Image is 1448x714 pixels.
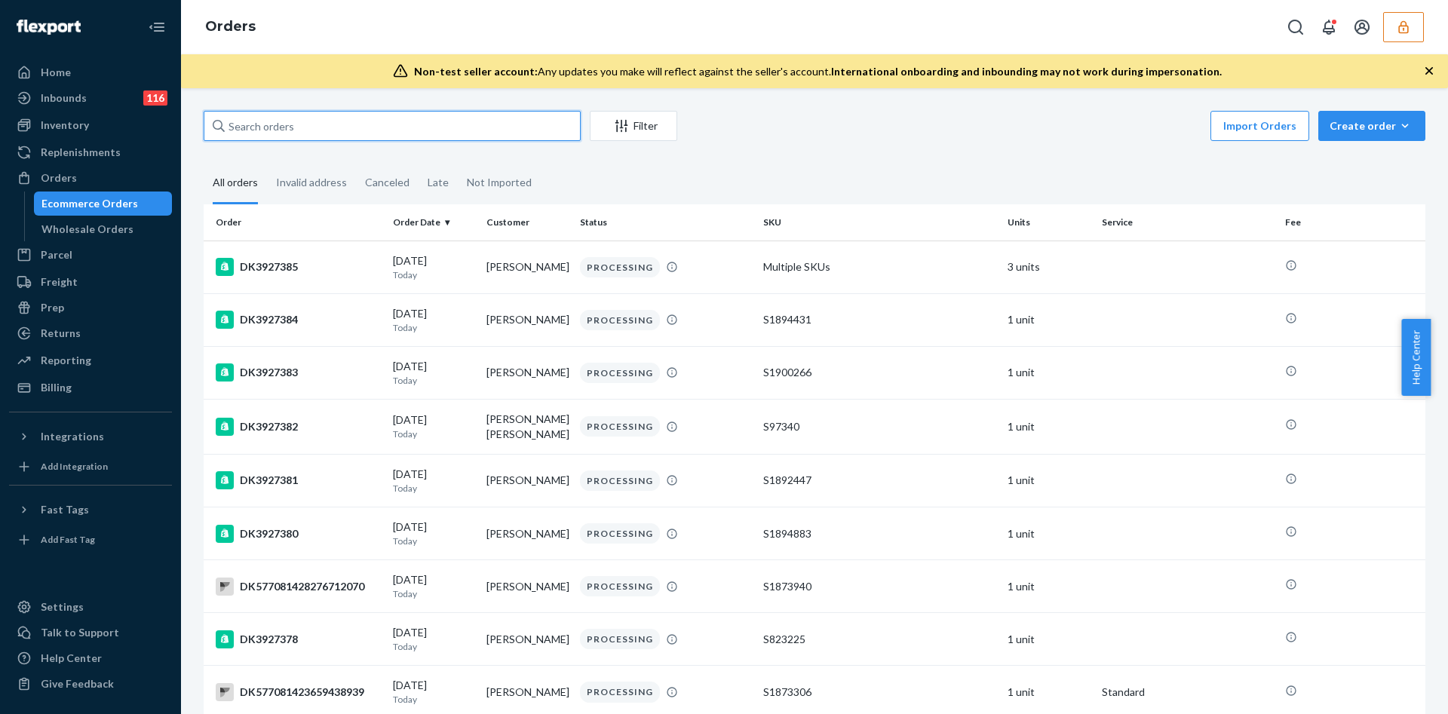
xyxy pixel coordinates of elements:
div: PROCESSING [580,416,660,437]
button: Talk to Support [9,621,172,645]
div: PROCESSING [580,576,660,596]
button: Filter [590,111,677,141]
p: Today [393,268,474,281]
td: 1 unit [1002,293,1095,346]
a: Add Integration [9,455,172,479]
th: Order [204,204,387,241]
button: Give Feedback [9,672,172,696]
div: Create order [1330,118,1414,133]
button: Help Center [1401,319,1431,396]
div: Late [428,163,449,202]
a: Orders [205,18,256,35]
th: Order Date [387,204,480,241]
div: Give Feedback [41,676,114,691]
div: Invalid address [276,163,347,202]
div: Add Fast Tag [41,533,95,546]
td: [PERSON_NAME] [PERSON_NAME] [480,399,574,454]
td: [PERSON_NAME] [480,560,574,613]
a: Help Center [9,646,172,670]
th: Fee [1279,204,1425,241]
td: [PERSON_NAME] [480,454,574,507]
div: S823225 [763,632,995,647]
p: Today [393,374,474,387]
button: Open Search Box [1281,12,1311,42]
span: Non-test seller account: [414,65,538,78]
div: Help Center [41,651,102,666]
img: Flexport logo [17,20,81,35]
div: PROCESSING [580,310,660,330]
button: Open notifications [1314,12,1344,42]
a: Returns [9,321,172,345]
td: [PERSON_NAME] [480,613,574,666]
a: Reporting [9,348,172,372]
a: Orders [9,166,172,190]
div: 116 [143,90,167,106]
p: Today [393,482,474,495]
div: Not Imported [467,163,532,202]
div: Ecommerce Orders [41,196,138,211]
td: 1 unit [1002,560,1095,613]
div: S1892447 [763,473,995,488]
div: S1873306 [763,685,995,700]
td: [PERSON_NAME] [480,293,574,346]
th: Units [1002,204,1095,241]
div: Filter [591,118,676,133]
input: Search orders [204,111,581,141]
th: Service [1096,204,1279,241]
div: Talk to Support [41,625,119,640]
td: 1 unit [1002,454,1095,507]
div: [DATE] [393,253,474,281]
td: 1 unit [1002,613,1095,666]
a: Inventory [9,113,172,137]
div: Settings [41,599,84,614]
div: [DATE] [393,306,474,334]
a: Freight [9,270,172,294]
a: Prep [9,296,172,320]
div: Customer [486,216,568,228]
div: Fast Tags [41,502,89,517]
button: Import Orders [1210,111,1309,141]
div: DK3927380 [216,525,381,543]
th: Status [574,204,757,241]
div: PROCESSING [580,629,660,649]
p: Today [393,427,474,440]
div: Returns [41,326,81,341]
div: DK3927378 [216,630,381,648]
ol: breadcrumbs [193,5,268,49]
div: S97340 [763,419,995,434]
button: Close Navigation [142,12,172,42]
div: Billing [41,380,72,395]
div: Inventory [41,118,89,133]
td: 3 units [1002,241,1095,293]
td: [PERSON_NAME] [480,241,574,293]
div: Home [41,65,71,80]
p: Today [393,640,474,653]
div: Any updates you make will reflect against the seller's account. [414,64,1222,79]
td: 1 unit [1002,507,1095,560]
div: Add Integration [41,460,108,473]
a: Parcel [9,243,172,267]
div: DK3927381 [216,471,381,489]
button: Create order [1318,111,1425,141]
div: DK3927383 [216,363,381,382]
div: [DATE] [393,625,474,653]
button: Open account menu [1347,12,1377,42]
div: DK3927382 [216,418,381,436]
td: Multiple SKUs [757,241,1002,293]
div: Replenishments [41,145,121,160]
div: [DATE] [393,412,474,440]
div: [DATE] [393,359,474,387]
button: Fast Tags [9,498,172,522]
a: Ecommerce Orders [34,192,173,216]
div: DK3927385 [216,258,381,276]
div: Canceled [365,163,410,202]
div: Wholesale Orders [41,222,133,237]
div: DK577081428276712070 [216,578,381,596]
div: DK577081423659438939 [216,683,381,701]
div: S1873940 [763,579,995,594]
div: [DATE] [393,519,474,547]
div: Inbounds [41,90,87,106]
div: PROCESSING [580,470,660,491]
a: Billing [9,375,172,400]
div: Orders [41,170,77,185]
